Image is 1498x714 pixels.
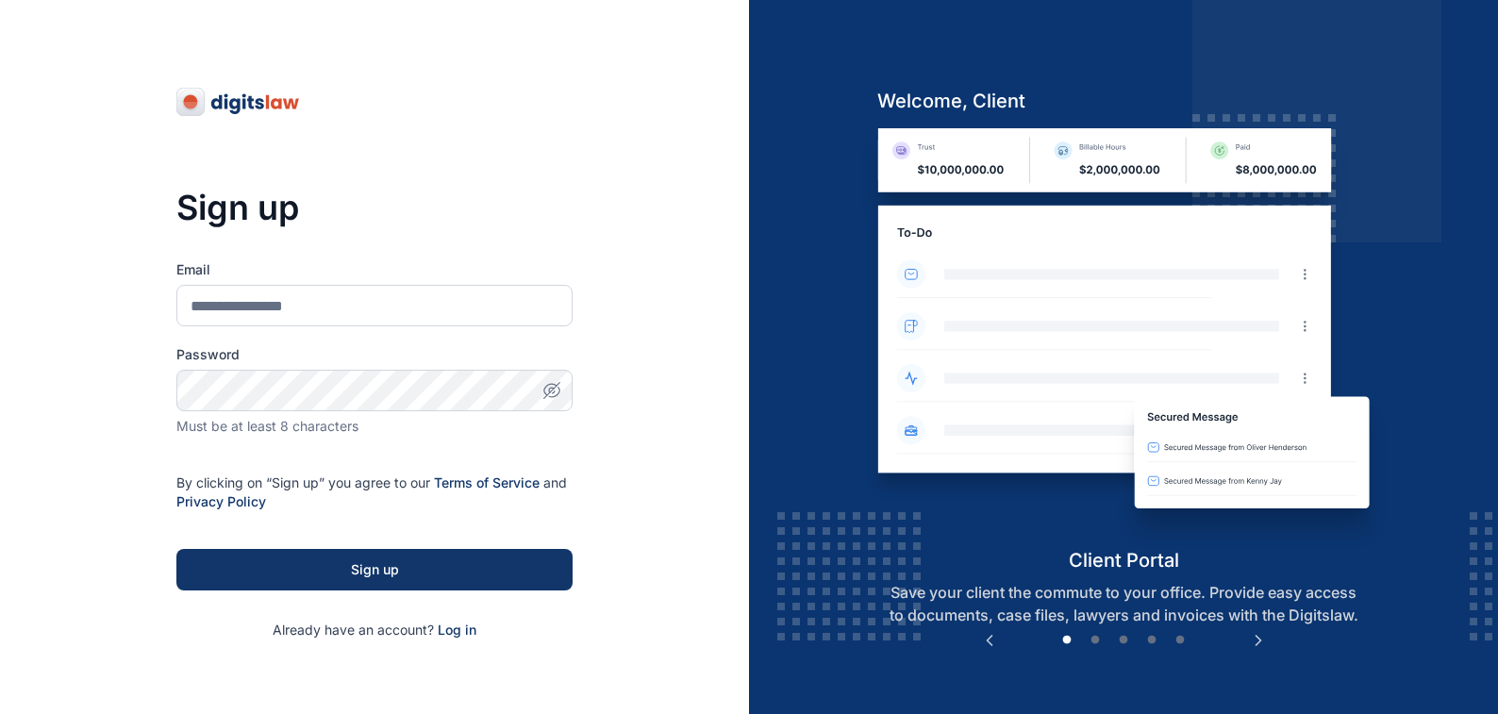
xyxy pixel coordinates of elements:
img: digitslaw-logo [176,87,301,117]
button: 5 [1171,631,1190,650]
button: 1 [1057,631,1076,650]
p: Already have an account? [176,621,573,639]
h5: client portal [862,547,1386,573]
button: 2 [1086,631,1105,650]
a: Terms of Service [434,474,540,490]
p: By clicking on “Sign up” you agree to our and [176,473,573,511]
button: Sign up [176,549,573,590]
div: Sign up [207,560,542,579]
button: Previous [980,631,999,650]
a: Log in [438,622,476,638]
button: 4 [1142,631,1161,650]
div: Must be at least 8 characters [176,417,573,436]
label: Password [176,345,573,364]
img: client-portal [862,128,1386,546]
button: Next [1249,631,1268,650]
a: Privacy Policy [176,493,266,509]
button: 3 [1114,631,1133,650]
p: Save your client the commute to your office. Provide easy access to documents, case files, lawyer... [862,581,1386,626]
label: Email [176,260,573,279]
h3: Sign up [176,189,573,226]
h5: welcome, client [862,88,1386,114]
